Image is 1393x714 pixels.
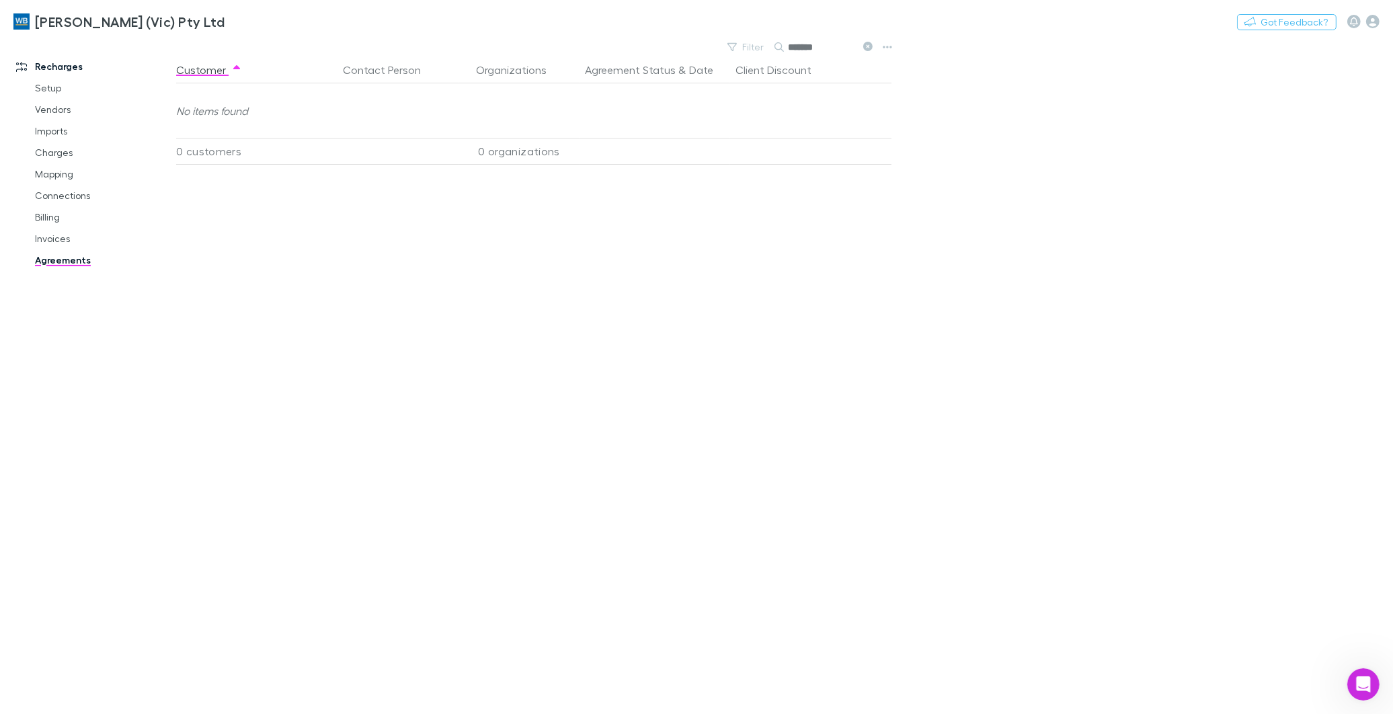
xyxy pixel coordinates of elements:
button: Agreement Status [585,56,676,83]
iframe: Intercom live chat [1347,668,1380,701]
a: Imports [22,120,185,142]
button: Date [689,56,713,83]
a: [PERSON_NAME] (Vic) Pty Ltd [5,5,233,38]
a: Agreements [22,249,185,271]
a: Recharges [3,56,185,77]
div: 0 organizations [459,138,580,165]
a: Billing [22,206,185,228]
button: Organizations [476,56,563,83]
button: Customer [176,56,242,83]
button: Contact Person [343,56,437,83]
button: Got Feedback? [1237,14,1337,30]
a: Mapping [22,163,185,185]
div: No items found [176,84,905,138]
a: Connections [22,185,185,206]
button: Client Discount [735,56,828,83]
a: Charges [22,142,185,163]
div: 0 customers [176,138,337,165]
div: & [585,56,725,83]
a: Setup [22,77,185,99]
img: William Buck (Vic) Pty Ltd's Logo [13,13,30,30]
h3: [PERSON_NAME] (Vic) Pty Ltd [35,13,225,30]
a: Vendors [22,99,185,120]
button: Filter [721,39,772,55]
a: Invoices [22,228,185,249]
